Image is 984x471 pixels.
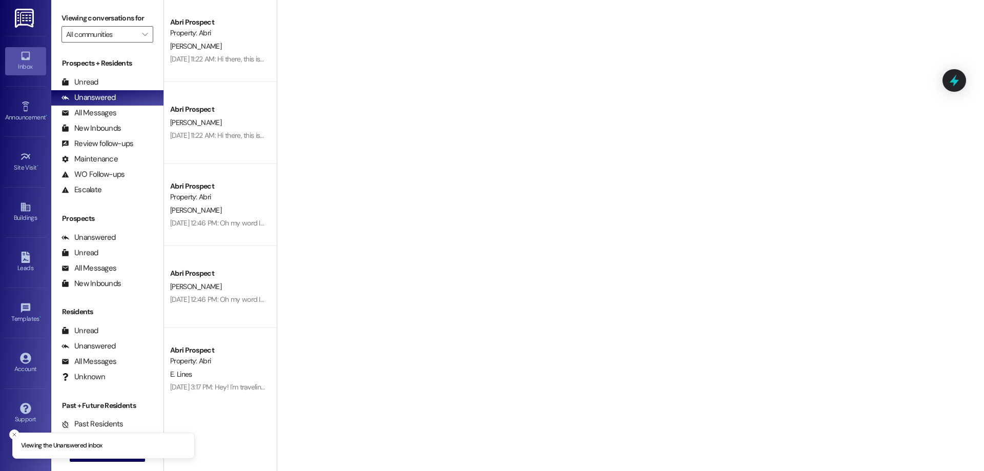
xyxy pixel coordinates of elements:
[170,218,354,228] div: [DATE] 12:46 PM: Oh my word I'm sorry I didn't even realize that
[61,77,98,88] div: Unread
[170,104,265,115] div: Abri Prospect
[61,278,121,289] div: New Inbounds
[5,148,46,176] a: Site Visit •
[170,181,265,192] div: Abri Prospect
[37,162,38,170] span: •
[9,429,19,440] button: Close toast
[170,370,192,379] span: E. Lines
[51,400,163,411] div: Past + Future Residents
[51,58,163,69] div: Prospects + Residents
[61,10,153,26] label: Viewing conversations for
[21,441,102,450] p: Viewing the Unanswered inbox
[170,282,221,291] span: [PERSON_NAME]
[170,54,727,64] div: [DATE] 11:22 AM: Hi there, this is [PERSON_NAME], I was set to check in early [DATE] and no one i...
[170,356,265,366] div: Property: Abri
[46,112,47,119] span: •
[5,400,46,427] a: Support
[61,169,125,180] div: WO Follow-ups
[170,131,727,140] div: [DATE] 11:22 AM: Hi there, this is [PERSON_NAME], I was set to check in early [DATE] and no one i...
[61,325,98,336] div: Unread
[61,263,116,274] div: All Messages
[61,248,98,258] div: Unread
[66,26,137,43] input: All communities
[61,185,101,195] div: Escalate
[39,314,41,321] span: •
[61,356,116,367] div: All Messages
[5,299,46,327] a: Templates •
[170,206,221,215] span: [PERSON_NAME]
[61,92,116,103] div: Unanswered
[142,30,148,38] i: 
[5,249,46,276] a: Leads
[51,306,163,317] div: Residents
[61,138,133,149] div: Review follow-ups
[170,42,221,51] span: [PERSON_NAME]
[61,154,118,165] div: Maintenance
[170,268,265,279] div: Abri Prospect
[170,17,265,28] div: Abri Prospect
[15,9,36,28] img: ResiDesk Logo
[5,350,46,377] a: Account
[170,345,265,356] div: Abri Prospect
[5,47,46,75] a: Inbox
[61,341,116,352] div: Unanswered
[61,108,116,118] div: All Messages
[61,372,105,382] div: Unknown
[170,28,265,38] div: Property: Abri
[170,192,265,202] div: Property: Abri
[61,232,116,243] div: Unanswered
[170,295,354,304] div: [DATE] 12:46 PM: Oh my word I'm sorry I didn't even realize that
[5,198,46,226] a: Buildings
[51,213,163,224] div: Prospects
[61,123,121,134] div: New Inbounds
[170,118,221,127] span: [PERSON_NAME]
[170,382,807,392] div: [DATE] 3:17 PM: Hey! I'm traveling from [US_STATE] right now and I won't make it in time before c...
